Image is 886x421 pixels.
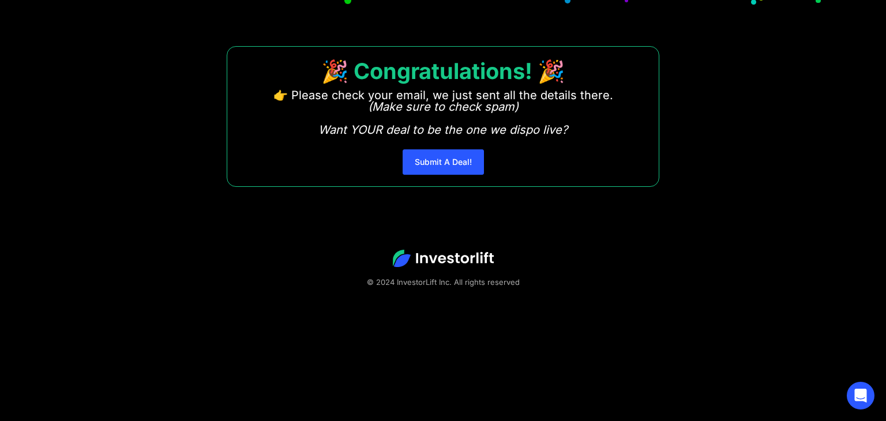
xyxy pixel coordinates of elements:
div: Open Intercom Messenger [847,382,874,409]
a: Submit A Deal! [403,149,484,175]
p: 👉 Please check your email, we just sent all the details there. ‍ [273,89,613,136]
strong: 🎉 Congratulations! 🎉 [321,58,565,84]
div: © 2024 InvestorLift Inc. All rights reserved [40,276,846,288]
em: (Make sure to check spam) Want YOUR deal to be the one we dispo live? [318,100,568,137]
